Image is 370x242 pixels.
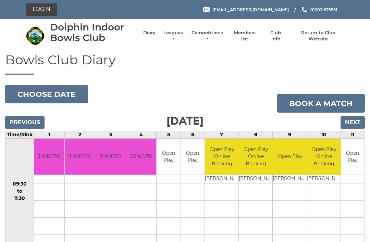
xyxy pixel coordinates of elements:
td: Open Play [273,139,307,175]
td: [PERSON_NAME] [307,175,342,183]
a: Email [EMAIL_ADDRESS][DOMAIN_NAME] [203,7,289,13]
span: 01202 675551 [310,7,337,12]
td: 2 [64,131,95,139]
td: Open Play [181,139,205,175]
span: [EMAIL_ADDRESS][DOMAIN_NAME] [212,7,289,12]
td: Open Play Online Booking [307,139,342,175]
a: Members list [230,30,259,42]
td: Open Play Online Booking [205,139,239,175]
a: Competitions [191,30,224,42]
td: [PERSON_NAME] [273,175,307,183]
td: 10 [307,131,341,139]
img: Email [203,7,210,12]
td: JUNIORS [95,139,126,175]
td: [PERSON_NAME] [239,175,273,183]
td: 8 [238,131,272,139]
td: Open Play Online Booking [239,139,273,175]
td: JUNIORS [126,139,157,175]
td: 1 [34,131,65,139]
input: Next [341,116,365,129]
td: 3 [95,131,126,139]
img: Dolphin Indoor Bowls Club [26,26,45,45]
td: 6 [181,131,205,139]
td: [PERSON_NAME] [205,175,239,183]
a: Book a match [277,94,365,113]
td: 4 [126,131,157,139]
a: Club Info [266,30,286,42]
img: Phone us [302,7,307,12]
td: 11 [341,131,365,139]
td: Time/Rink [5,131,34,139]
button: Choose date [5,85,88,103]
td: Open Play [157,139,180,175]
div: Dolphin Indoor Bowls Club [50,22,136,43]
a: Return to Club Website [293,30,344,42]
a: Diary [143,30,156,36]
td: 5 [157,131,181,139]
a: Phone us 01202 675551 [301,7,337,13]
td: 9 [273,131,307,139]
td: 7 [205,131,238,139]
a: Login [26,3,57,16]
a: Leagues [162,30,184,42]
h1: Bowls Club Diary [5,53,365,75]
td: Open Play [341,139,365,175]
td: JUNIORS [34,139,64,175]
input: Previous [5,116,45,129]
td: JUNIORS [65,139,95,175]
